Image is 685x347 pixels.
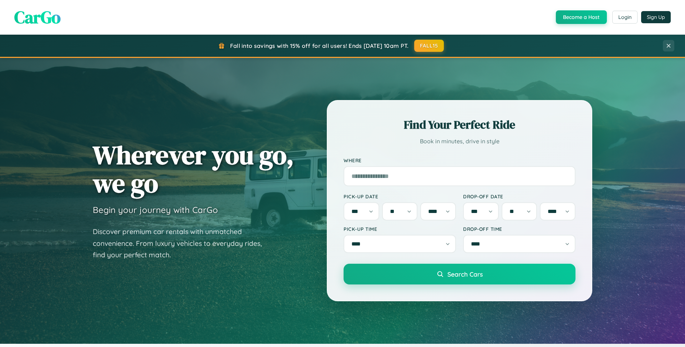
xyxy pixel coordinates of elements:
[93,141,294,197] h1: Wherever you go, we go
[14,5,61,29] span: CarGo
[344,193,456,199] label: Pick-up Date
[344,136,575,147] p: Book in minutes, drive in style
[93,204,218,215] h3: Begin your journey with CarGo
[463,226,575,232] label: Drop-off Time
[612,11,638,24] button: Login
[463,193,575,199] label: Drop-off Date
[344,264,575,284] button: Search Cars
[447,270,483,278] span: Search Cars
[230,42,409,49] span: Fall into savings with 15% off for all users! Ends [DATE] 10am PT.
[344,226,456,232] label: Pick-up Time
[93,226,271,261] p: Discover premium car rentals with unmatched convenience. From luxury vehicles to everyday rides, ...
[344,117,575,133] h2: Find Your Perfect Ride
[556,10,607,24] button: Become a Host
[344,157,575,163] label: Where
[641,11,671,23] button: Sign Up
[414,40,444,52] button: FALL15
